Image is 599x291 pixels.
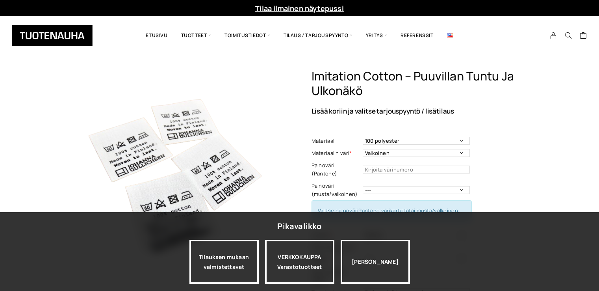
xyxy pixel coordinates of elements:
[277,22,359,49] span: Tilaus / Tarjouspyyntö
[359,22,394,49] span: Yritys
[265,240,334,284] a: VERKKOKAUPPAVarastotuotteet
[447,33,453,37] img: English
[546,32,561,39] a: My Account
[69,69,278,278] img: 09e43f47-4d6e-4cf1-82cf-3196985decf8
[218,22,277,49] span: Toimitustiedot
[265,240,334,284] div: VERKKOKAUPPA Varastotuotteet
[255,4,344,13] a: Tilaa ilmainen näytepussi
[358,207,409,214] a: Pantone värikartalta
[580,32,587,41] a: Cart
[277,219,321,233] div: Pikavalikko
[312,149,361,157] label: Materiaalin väri
[312,69,530,98] h1: Imitation Cotton – puuvillan tuntu ja ulkonäkö
[312,161,361,178] label: Painoväri (Pantone)
[394,22,440,49] a: Referenssit
[363,166,470,173] input: Kirjoita värinumero
[312,137,361,145] label: Materiaali
[318,207,460,214] span: Valitse painoväri tai musta/valkoinen.
[561,32,576,39] button: Search
[189,240,259,284] a: Tilauksen mukaan valmistettavat
[312,182,361,198] label: Painoväri (musta/valkoinen)
[139,22,174,49] a: Etusivu
[12,25,93,46] img: Tuotenauha Oy
[174,22,218,49] span: Tuotteet
[341,240,410,284] div: [PERSON_NAME]
[312,108,530,114] p: Lisää koriin ja valitse tarjouspyyntö / lisätilaus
